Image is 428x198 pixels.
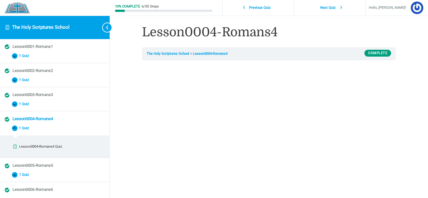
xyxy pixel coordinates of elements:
[19,144,101,149] div: Lesson0004-Romans4 Quiz
[13,163,105,169] div: Lesson0005-Romans5
[13,116,105,122] div: Lesson0004-Romans4
[13,44,105,50] div: Lesson0001-Romans1
[5,100,105,109] button: 1 Quiz
[5,44,105,50] a: Completed Lesson0001-Romans1
[13,145,17,149] div: Completed
[5,170,105,180] button: 1 Quiz
[5,163,105,169] a: Completed Lesson0005-Romans5
[5,51,105,60] button: 1 Quiz
[18,173,33,177] span: 1 Quiz
[5,69,9,73] div: Completed
[5,76,105,85] button: 1 Quiz
[5,68,105,74] a: Completed Lesson0002-Romans2
[5,92,105,98] a: Completed Lesson0003-Romans3
[224,2,292,14] a: Previous Quiz
[97,16,110,39] button: Toggle sidebar navigation
[5,164,9,168] div: Completed
[142,5,159,8] div: 6/55 Steps
[142,47,396,60] nav: Breadcrumbs
[5,93,9,98] div: Completed
[18,54,33,58] span: 1 Quiz
[13,68,105,74] div: Lesson0002-Romans2
[115,5,140,8] div: 10% Complete
[18,78,33,82] span: 1 Quiz
[296,2,364,14] a: Next Quiz
[142,23,396,41] h1: Lesson0004-Romans4
[147,52,189,56] a: The Holy Scriptures School
[13,187,105,193] div: Lesson0006-Romans6
[5,117,9,122] div: Completed
[18,102,33,106] span: 1 Quiz
[246,6,274,10] span: Previous Quiz
[317,6,340,10] span: Next Quiz
[5,44,9,49] div: Completed
[193,52,227,56] a: Lesson0004-Romans4
[18,126,33,130] span: 1 Quiz
[369,5,406,11] span: Hello, [PERSON_NAME]!
[5,187,105,193] a: Completed Lesson0006-Romans6
[364,50,391,57] div: Complete
[5,188,9,192] div: Completed
[5,116,105,122] a: Completed Lesson0004-Romans4
[12,24,70,30] a: The Holy Scriptures School
[13,92,105,98] div: Lesson0003-Romans3
[7,142,103,151] a: Completed Lesson0004-Romans4 Quiz
[5,124,105,133] button: 1 Quiz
